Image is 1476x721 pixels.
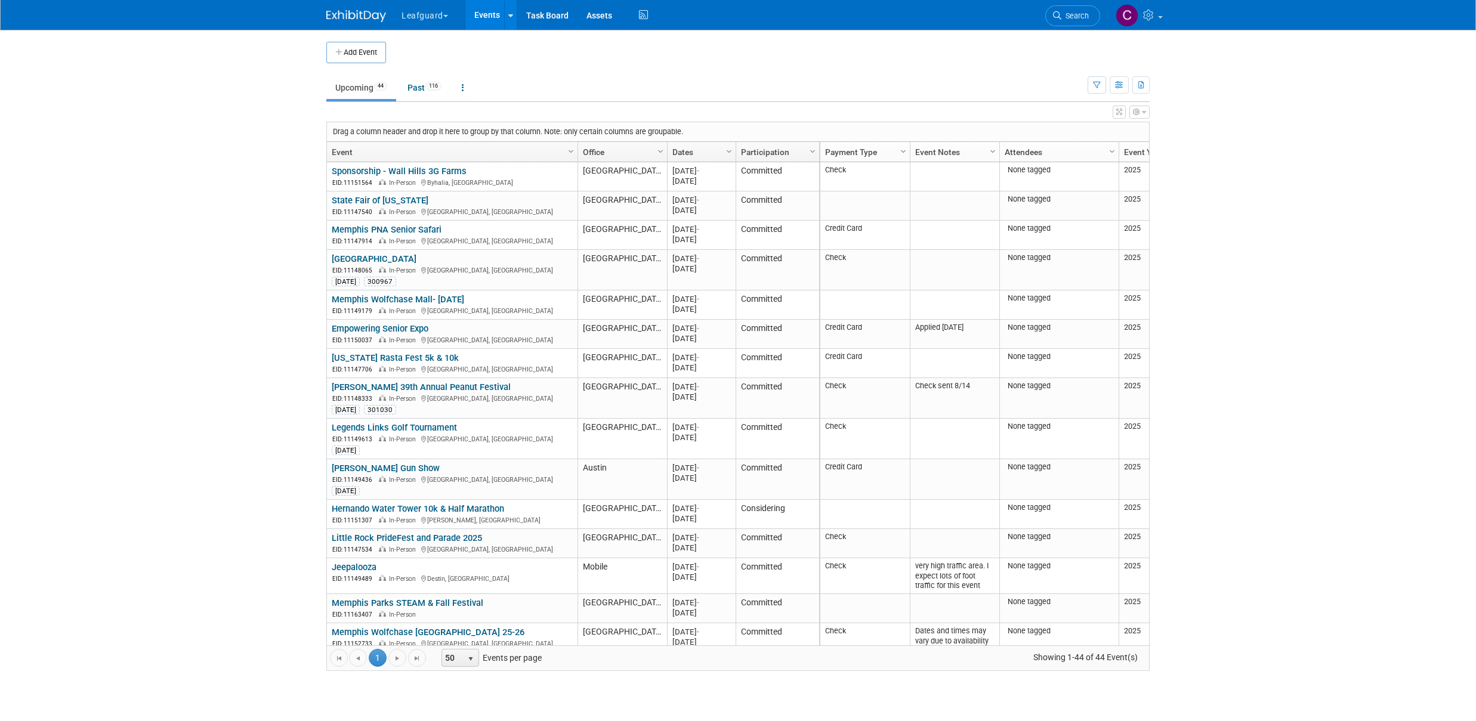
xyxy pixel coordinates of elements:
[672,598,730,608] div: [DATE]
[915,142,992,162] a: Event Notes
[332,335,572,345] div: [GEOGRAPHIC_DATA], [GEOGRAPHIC_DATA]
[578,378,667,419] td: [GEOGRAPHIC_DATA]
[332,474,572,484] div: [GEOGRAPHIC_DATA], [GEOGRAPHIC_DATA]
[379,611,386,617] img: In-Person Event
[1124,142,1200,162] a: Event Year
[1005,462,1114,472] div: None tagged
[379,546,386,552] img: In-Person Event
[1045,5,1100,26] a: Search
[1119,290,1208,320] td: 2025
[1119,623,1208,669] td: 2025
[379,366,386,372] img: In-Person Event
[1119,558,1208,594] td: 2025
[389,395,419,403] span: In-Person
[1119,459,1208,500] td: 2025
[672,562,730,572] div: [DATE]
[820,529,910,558] td: Check
[672,432,730,442] div: [DATE]
[389,435,419,443] span: In-Person
[672,323,730,333] div: [DATE]
[393,654,402,663] span: Go to the next page
[897,142,910,160] a: Column Settings
[326,42,386,63] button: Add Event
[578,419,667,459] td: [GEOGRAPHIC_DATA]
[672,294,730,304] div: [DATE]
[1119,191,1208,221] td: 2025
[672,304,730,314] div: [DATE]
[332,422,457,433] a: Legends Links Golf Tournament
[578,320,667,349] td: [GEOGRAPHIC_DATA]
[379,435,386,441] img: In-Person Event
[1119,500,1208,529] td: 2025
[672,176,730,186] div: [DATE]
[672,572,730,582] div: [DATE]
[332,544,572,554] div: [GEOGRAPHIC_DATA], [GEOGRAPHIC_DATA]
[672,382,730,392] div: [DATE]
[332,366,377,373] span: EID: 11147706
[672,513,730,524] div: [DATE]
[898,147,908,156] span: Column Settings
[697,295,699,304] span: -
[672,608,730,618] div: [DATE]
[1005,626,1114,636] div: None tagged
[332,352,459,363] a: [US_STATE] Rasta Fest 5k & 10k
[697,423,699,432] span: -
[1005,323,1114,332] div: None tagged
[364,277,396,286] div: 300967
[332,236,572,246] div: [GEOGRAPHIC_DATA], [GEOGRAPHIC_DATA]
[672,333,730,344] div: [DATE]
[332,445,360,455] div: [DATE]
[672,543,730,553] div: [DATE]
[332,476,377,483] span: EID: 11149436
[1005,194,1114,204] div: None tagged
[330,649,348,667] a: Go to the first page
[672,637,730,647] div: [DATE]
[1005,381,1114,391] div: None tagged
[697,196,699,205] span: -
[736,290,819,320] td: Committed
[332,253,416,264] a: [GEOGRAPHIC_DATA]
[332,177,572,187] div: Byhalia, [GEOGRAPHIC_DATA]
[364,405,396,414] div: 301030
[332,611,377,618] span: EID: 11163407
[332,503,504,514] a: Hernando Water Tower 10k & Half Marathon
[332,405,360,414] div: [DATE]
[332,575,377,582] span: EID: 11149489
[672,142,728,162] a: Dates
[326,76,396,99] a: Upcoming44
[736,250,819,290] td: Committed
[578,191,667,221] td: [GEOGRAPHIC_DATA]
[332,382,511,392] a: [PERSON_NAME] 39th Annual Peanut Festival
[820,558,910,594] td: Check
[578,459,667,500] td: Austin
[332,323,428,334] a: Empowering Senior Expo
[379,208,386,214] img: In-Person Event
[389,307,419,315] span: In-Person
[672,473,730,483] div: [DATE]
[389,237,419,245] span: In-Person
[820,459,910,500] td: Credit Card
[736,459,819,500] td: Committed
[672,363,730,373] div: [DATE]
[723,142,736,160] a: Column Settings
[697,627,699,636] span: -
[379,237,386,243] img: In-Person Event
[736,594,819,623] td: Committed
[1005,352,1114,361] div: None tagged
[736,320,819,349] td: Committed
[578,290,667,320] td: [GEOGRAPHIC_DATA]
[442,649,462,666] span: 50
[736,191,819,221] td: Committed
[672,253,730,264] div: [DATE]
[672,352,730,363] div: [DATE]
[369,649,387,667] span: 1
[1005,293,1114,303] div: None tagged
[672,205,730,215] div: [DATE]
[697,533,699,542] span: -
[1119,419,1208,459] td: 2025
[353,654,363,663] span: Go to the previous page
[1005,561,1114,571] div: None tagged
[379,476,386,482] img: In-Person Event
[820,378,910,419] td: Check
[332,238,377,245] span: EID: 11147914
